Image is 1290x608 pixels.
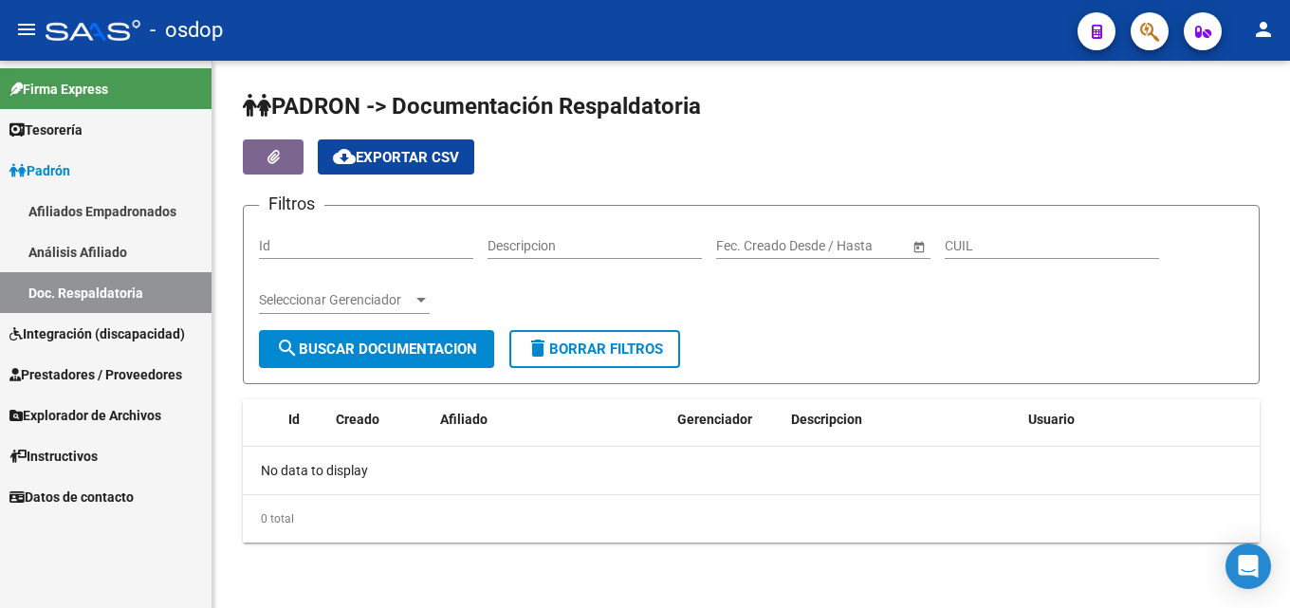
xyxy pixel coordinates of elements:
datatable-header-cell: Creado [328,399,433,440]
mat-icon: menu [15,18,38,41]
span: Tesorería [9,120,83,140]
span: Gerenciador [677,412,752,427]
span: - osdop [150,9,223,51]
span: Padrón [9,160,70,181]
span: Prestadores / Proveedores [9,364,182,385]
mat-icon: cloud_download [333,145,356,168]
span: Creado [336,412,379,427]
span: Borrar Filtros [526,341,663,358]
h3: Filtros [259,191,324,217]
span: Datos de contacto [9,487,134,507]
datatable-header-cell: Id [281,399,328,440]
span: Buscar Documentacion [276,341,477,358]
datatable-header-cell: Gerenciador [670,399,783,440]
mat-icon: delete [526,337,549,359]
button: Exportar CSV [318,139,474,175]
button: Open calendar [909,236,929,256]
span: PADRON -> Documentación Respaldatoria [243,93,701,120]
input: End date [791,238,884,254]
span: Explorador de Archivos [9,405,161,426]
span: Integración (discapacidad) [9,323,185,344]
mat-icon: person [1252,18,1275,41]
span: Exportar CSV [333,149,459,166]
span: Instructivos [9,446,98,467]
span: Id [288,412,300,427]
span: Descripcion [791,412,862,427]
span: Seleccionar Gerenciador [259,292,413,308]
div: 0 total [243,495,1260,543]
div: No data to display [243,447,1260,494]
span: Afiliado [440,412,488,427]
button: Borrar Filtros [509,330,680,368]
mat-icon: search [276,337,299,359]
div: Open Intercom Messenger [1225,544,1271,589]
input: Start date [716,238,775,254]
datatable-header-cell: Descripcion [783,399,1021,440]
datatable-header-cell: Afiliado [433,399,670,440]
button: Buscar Documentacion [259,330,494,368]
span: Usuario [1028,412,1075,427]
span: Firma Express [9,79,108,100]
